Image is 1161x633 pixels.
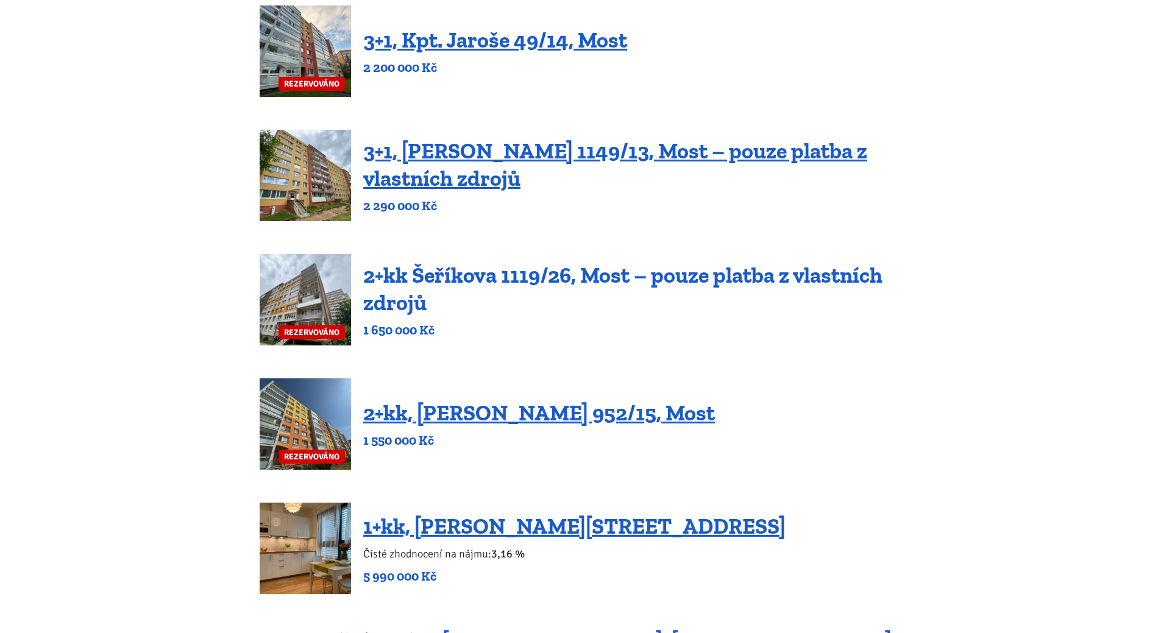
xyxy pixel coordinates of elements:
[363,568,786,585] p: 5 990 000 Kč
[279,77,345,91] span: REZERVOVÁNO
[279,325,345,339] span: REZERVOVÁNO
[363,400,715,426] a: 2+kk, [PERSON_NAME] 952/15, Most
[260,378,351,470] a: REZERVOVÁNO
[363,513,786,539] a: 1+kk, [PERSON_NAME][STREET_ADDRESS]
[363,432,715,449] p: 1 550 000 Kč
[363,27,627,53] a: 3+1, Kpt. Jaroše 49/14, Most
[260,5,351,97] a: REZERVOVÁNO
[363,138,867,191] a: 3+1, [PERSON_NAME] 1149/13, Most – pouze platba z vlastních zdrojů
[363,197,901,214] p: 2 290 000 Kč
[279,450,345,464] span: REZERVOVÁNO
[491,547,525,561] b: 3,16 %
[363,545,786,562] p: Čisté zhodnocení na nájmu:
[260,254,351,345] a: REZERVOVÁNO
[363,262,882,316] a: 2+kk Šeříkova 1119/26, Most – pouze platba z vlastních zdrojů
[363,59,627,76] p: 2 200 000 Kč
[363,322,901,339] p: 1 650 000 Kč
